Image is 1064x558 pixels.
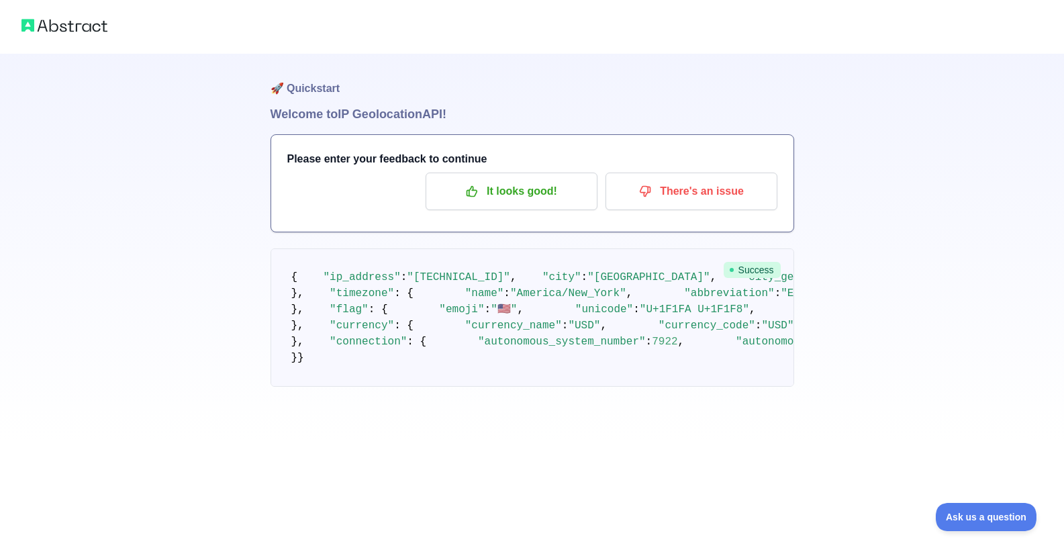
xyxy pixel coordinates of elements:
[562,320,569,332] span: :
[407,336,426,348] span: : {
[678,336,685,348] span: ,
[287,151,777,167] h3: Please enter your feedback to continue
[936,503,1037,531] iframe: Toggle Customer Support
[369,304,388,316] span: : {
[439,304,484,316] span: "emoji"
[568,320,600,332] span: "USD"
[478,336,646,348] span: "autonomous_system_number"
[659,320,755,332] span: "currency_code"
[652,336,677,348] span: 7922
[271,54,794,105] h1: 🚀 Quickstart
[616,180,767,203] p: There's an issue
[510,271,517,283] span: ,
[749,304,756,316] span: ,
[575,304,633,316] span: "unicode"
[324,271,401,283] span: "ip_address"
[761,320,793,332] span: "USD"
[394,287,414,299] span: : {
[736,336,942,348] span: "autonomous_system_organization"
[600,320,607,332] span: ,
[587,271,710,283] span: "[GEOGRAPHIC_DATA]"
[755,320,762,332] span: :
[407,271,510,283] span: "[TECHNICAL_ID]"
[394,320,414,332] span: : {
[330,287,394,299] span: "timezone"
[775,287,781,299] span: :
[491,304,517,316] span: "🇺🇸"
[510,287,626,299] span: "America/New_York"
[542,271,581,283] span: "city"
[426,173,597,210] button: It looks good!
[781,287,813,299] span: "EDT"
[465,320,562,332] span: "currency_name"
[633,304,640,316] span: :
[517,304,524,316] span: ,
[271,105,794,124] h1: Welcome to IP Geolocation API!
[503,287,510,299] span: :
[330,320,394,332] span: "currency"
[640,304,749,316] span: "U+1F1FA U+1F1F8"
[436,180,587,203] p: It looks good!
[485,304,491,316] span: :
[291,271,298,283] span: {
[581,271,588,283] span: :
[646,336,652,348] span: :
[330,304,369,316] span: "flag"
[606,173,777,210] button: There's an issue
[21,16,107,35] img: Abstract logo
[710,271,717,283] span: ,
[330,336,407,348] span: "connection"
[465,287,504,299] span: "name"
[724,262,781,278] span: Success
[401,271,407,283] span: :
[626,287,633,299] span: ,
[684,287,774,299] span: "abbreviation"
